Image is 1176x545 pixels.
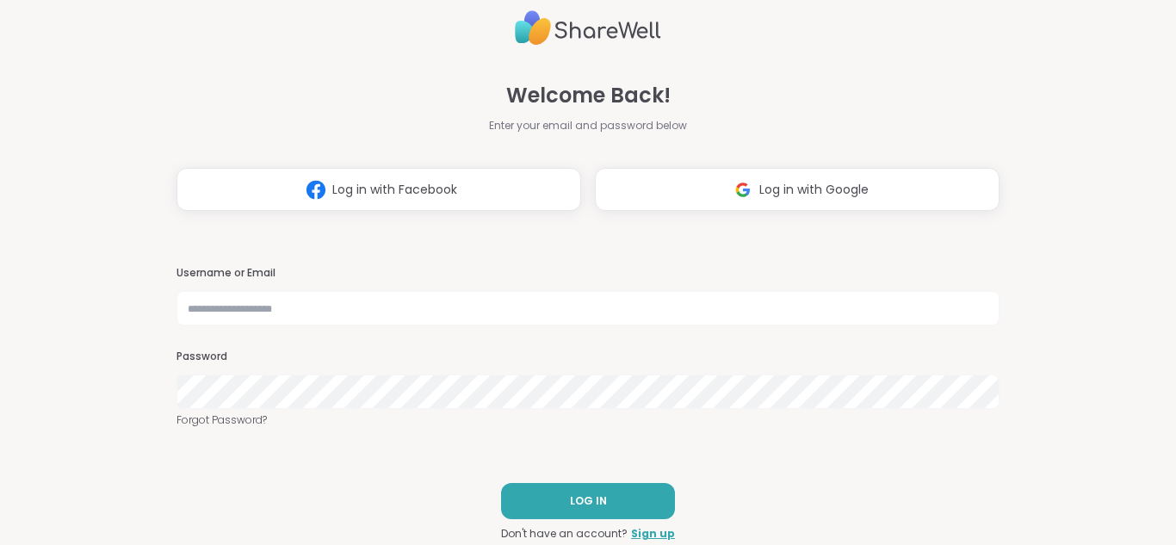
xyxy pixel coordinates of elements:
[727,174,759,206] img: ShareWell Logomark
[489,118,687,133] span: Enter your email and password below
[176,350,1000,364] h3: Password
[631,526,675,542] a: Sign up
[506,80,671,111] span: Welcome Back!
[176,412,1000,428] a: Forgot Password?
[300,174,332,206] img: ShareWell Logomark
[501,483,675,519] button: LOG IN
[595,168,1000,211] button: Log in with Google
[570,493,607,509] span: LOG IN
[759,181,869,199] span: Log in with Google
[176,266,1000,281] h3: Username or Email
[515,3,661,53] img: ShareWell Logo
[176,168,581,211] button: Log in with Facebook
[501,526,628,542] span: Don't have an account?
[332,181,457,199] span: Log in with Facebook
